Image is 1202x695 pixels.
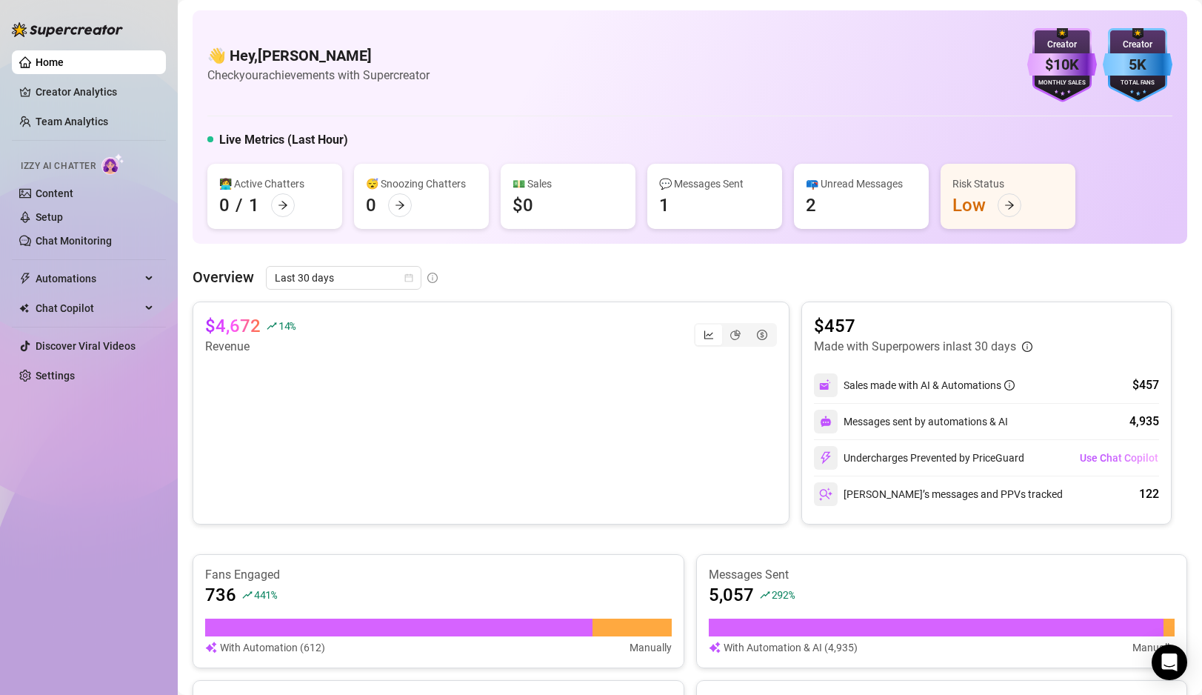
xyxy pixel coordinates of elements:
[36,370,75,382] a: Settings
[952,176,1064,192] div: Risk Status
[427,273,438,283] span: info-circle
[814,338,1016,356] article: Made with Superpowers in last 30 days
[12,22,123,37] img: logo-BBDzfeDw.svg
[242,590,253,600] span: rise
[1139,485,1159,503] div: 122
[709,583,754,607] article: 5,057
[278,319,296,333] span: 14 %
[730,330,741,340] span: pie-chart
[404,273,413,282] span: calendar
[1152,645,1187,680] div: Open Intercom Messenger
[1027,28,1097,102] img: purple-badge-B9DA21FR.svg
[1004,200,1015,210] span: arrow-right
[219,176,330,192] div: 👩‍💻 Active Chatters
[806,176,917,192] div: 📪 Unread Messages
[1022,342,1032,352] span: info-circle
[814,446,1024,470] div: Undercharges Prevented by PriceGuard
[278,200,288,210] span: arrow-right
[36,56,64,68] a: Home
[36,340,136,352] a: Discover Viral Videos
[694,323,777,347] div: segmented control
[193,266,254,288] article: Overview
[220,639,325,656] article: With Automation (612)
[36,211,63,223] a: Setup
[806,193,816,217] div: 2
[820,416,832,428] img: svg%3e
[21,159,96,173] span: Izzy AI Chatter
[366,176,477,192] div: 😴 Snoozing Chatters
[814,482,1063,506] div: [PERSON_NAME]’s messages and PPVs tracked
[19,273,31,285] span: thunderbolt
[254,588,277,602] span: 441 %
[36,296,141,320] span: Chat Copilot
[704,330,714,340] span: line-chart
[219,193,230,217] div: 0
[205,314,261,338] article: $4,672
[1103,28,1172,102] img: blue-badge-DgoSNQY1.svg
[1027,53,1097,76] div: $10K
[1129,413,1159,430] div: 4,935
[395,200,405,210] span: arrow-right
[772,588,795,602] span: 292 %
[1103,53,1172,76] div: 5K
[36,80,154,104] a: Creator Analytics
[205,567,672,583] article: Fans Engaged
[709,639,721,656] img: svg%3e
[1103,38,1172,52] div: Creator
[1004,380,1015,390] span: info-circle
[366,193,376,217] div: 0
[1132,376,1159,394] div: $457
[760,590,770,600] span: rise
[1027,79,1097,88] div: Monthly Sales
[757,330,767,340] span: dollar-circle
[36,267,141,290] span: Automations
[1080,452,1158,464] span: Use Chat Copilot
[1079,446,1159,470] button: Use Chat Copilot
[819,488,832,501] img: svg%3e
[814,314,1032,338] article: $457
[36,116,108,127] a: Team Analytics
[207,66,430,84] article: Check your achievements with Supercreator
[709,567,1175,583] article: Messages Sent
[207,45,430,66] h4: 👋 Hey, [PERSON_NAME]
[1027,38,1097,52] div: Creator
[512,176,624,192] div: 💵 Sales
[1132,639,1175,656] article: Manually
[724,639,858,656] article: With Automation & AI (4,935)
[19,303,29,313] img: Chat Copilot
[36,187,73,199] a: Content
[219,131,348,149] h5: Live Metrics (Last Hour)
[205,583,236,607] article: 736
[659,193,670,217] div: 1
[844,377,1015,393] div: Sales made with AI & Automations
[249,193,259,217] div: 1
[205,639,217,656] img: svg%3e
[630,639,672,656] article: Manually
[659,176,770,192] div: 💬 Messages Sent
[36,235,112,247] a: Chat Monitoring
[814,410,1008,433] div: Messages sent by automations & AI
[819,379,832,392] img: svg%3e
[205,338,296,356] article: Revenue
[275,267,413,289] span: Last 30 days
[267,321,277,331] span: rise
[101,153,124,175] img: AI Chatter
[1103,79,1172,88] div: Total Fans
[819,451,832,465] img: svg%3e
[512,193,533,217] div: $0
